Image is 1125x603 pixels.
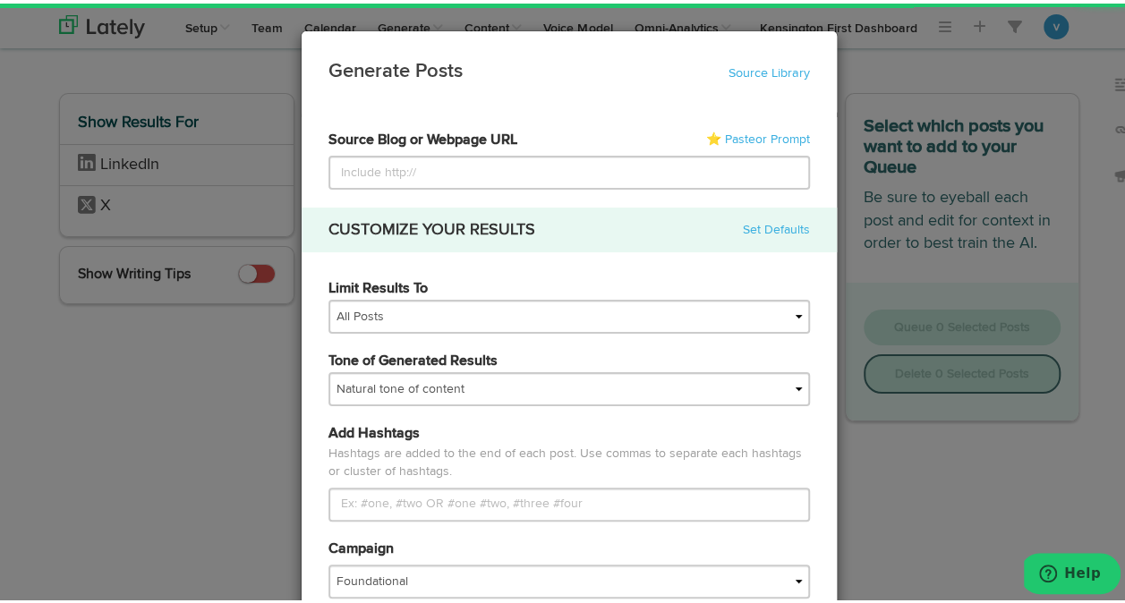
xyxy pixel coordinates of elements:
[328,217,535,235] h4: CUSTOMIZE YOUR RESULTS
[729,64,810,76] a: Source Library
[328,484,810,518] input: Ex: #one, #two OR #one #two, #three #four
[328,536,394,556] label: Campaign
[328,58,463,78] strong: Generate Posts
[328,348,498,369] label: Tone of Generated Results
[328,276,428,296] label: Limit Results To
[706,127,810,145] a: ⭐ Paste
[1024,549,1121,594] iframe: Opens a widget where you can find more information
[743,217,810,235] a: Set Defaults
[755,130,810,142] span: or Prompt
[328,152,810,186] input: Include http://
[328,441,810,484] span: Hashtags are added to the end of each post. Use commas to separate each hashtags or cluster of ha...
[328,127,517,148] label: Source Blog or Webpage URL
[328,420,420,441] label: Add Hashtags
